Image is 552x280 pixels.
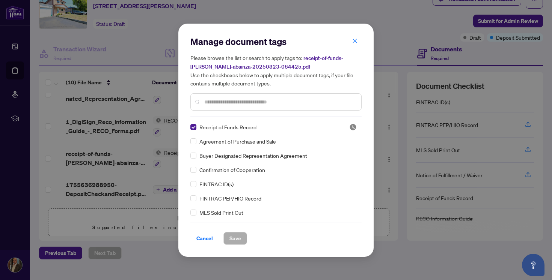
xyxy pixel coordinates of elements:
[190,232,219,245] button: Cancel
[199,151,307,160] span: Buyer Designated Representation Agreement
[352,38,357,43] span: close
[199,194,261,202] span: FINTRAC PEP/HIO Record
[349,123,357,131] img: status
[199,166,265,174] span: Confirmation of Cooperation
[190,54,362,87] h5: Please browse the list or search to apply tags to: Use the checkboxes below to apply multiple doc...
[522,254,544,276] button: Open asap
[223,232,247,245] button: Save
[199,180,234,188] span: FINTRAC ID(s)
[199,123,256,131] span: Receipt of Funds Record
[196,232,213,244] span: Cancel
[199,137,276,145] span: Agreement of Purchase and Sale
[349,123,357,131] span: Pending Review
[199,208,243,217] span: MLS Sold Print Out
[190,55,343,70] span: receipt-of-funds-[PERSON_NAME]-abainza-20250823-064425.pdf
[190,36,362,48] h2: Manage document tags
